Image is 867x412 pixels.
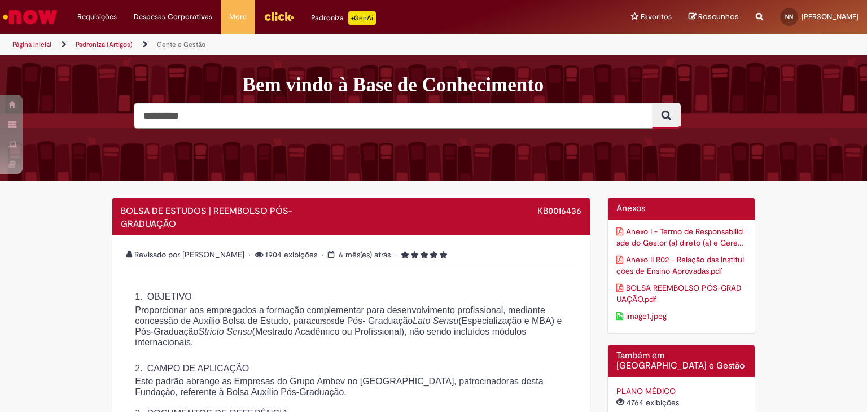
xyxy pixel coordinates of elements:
span: • [322,249,326,260]
a: Padroniza (Artigos) [76,40,133,49]
a: Download de anexo Anexo I - Termo de Responsabilidade do Gestor (a) direto (a) e Gerente de Gente... [616,226,747,248]
span: 1. OBJETIVO [135,292,191,301]
i: 3 [421,251,428,259]
span: Este padrão abrange as Empresas do Grupo Ambev no [GEOGRAPHIC_DATA], patrocinadoras desta Fundaçã... [135,376,543,397]
i: 1 [401,251,409,259]
span: KB0016436 [537,205,581,217]
span: [PERSON_NAME] [802,12,859,21]
span: 4764 exibições [616,397,681,407]
span: Proporcionar aos empregados a formação complementar para desenvolvimento profissional, mediante c... [135,305,562,348]
span: Rascunhos [698,11,739,22]
i: 2 [411,251,418,259]
p: +GenAi [348,11,376,25]
a: Download de anexo image1.jpeg [616,310,747,322]
span: 5 rating [395,249,447,260]
img: click_logo_yellow_360x200.png [264,8,294,25]
i: 5 [440,251,447,259]
ul: Trilhas de página [8,34,570,55]
span: Revisado por [PERSON_NAME] [126,249,247,260]
a: Gente e Gestão [157,40,205,49]
i: 4 [430,251,437,259]
span: More [229,11,247,23]
a: Página inicial [12,40,51,49]
a: Download de anexo Anexo II R02 - Relação das Instituições de Ensino Aprovadas.pdf [616,254,747,277]
ul: Anexos [616,223,747,325]
h2: Anexos [616,204,747,214]
span: 6 mês(es) atrás [339,249,391,260]
time: 27/02/2025 11:36:35 [339,249,391,260]
span: Favoritos [641,11,672,23]
span: 1904 exibições [249,249,319,260]
span: • [395,249,399,260]
div: Padroniza [311,11,376,25]
button: Pesquisar [652,103,681,129]
span: 2. CAMPO DE APLICAÇÃO [135,363,249,373]
span: NN [785,13,793,20]
em: Lato Sensu [413,316,458,326]
a: PLANO MÉDICO [616,386,676,396]
a: Download de anexo BOLSA REEMBOLSO PÓS-GRADUAÇÃO.pdf [616,282,747,305]
h1: Bem vindo à Base de Conhecimento [243,73,764,97]
span: cursos [312,316,335,326]
input: Pesquisar [134,103,653,129]
span: BOLSA DE ESTUDOS | REEMBOLSO PÓS-GRADUAÇÃO [121,205,292,230]
h2: Também em [GEOGRAPHIC_DATA] e Gestão [616,351,747,371]
span: Classificação média do artigo - 5.0 estrelas [401,249,447,260]
span: Despesas Corporativas [134,11,212,23]
em: Stricto Sensu [198,327,252,336]
span: • [249,249,253,260]
span: Requisições [77,11,117,23]
a: Rascunhos [689,12,739,23]
img: ServiceNow [1,6,59,28]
